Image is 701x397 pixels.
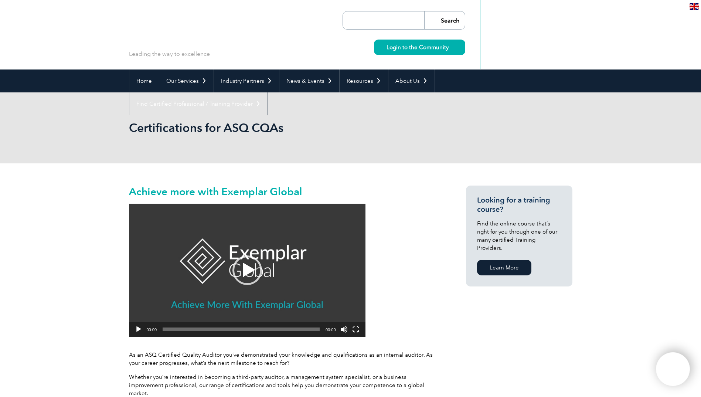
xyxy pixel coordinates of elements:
[129,92,268,115] a: Find Certified Professional / Training Provider
[129,122,439,134] h2: Certifications for ASQ CQAs
[129,204,365,337] div: Video Player
[477,196,561,214] h3: Looking for a training course?
[340,69,388,92] a: Resources
[147,328,157,332] span: 00:00
[129,186,439,197] h2: Achieve more with Exemplar Global
[340,326,348,333] button: Mute
[664,360,682,379] img: svg+xml;nitro-empty-id=ODY5OjExNg==-1;base64,PHN2ZyB2aWV3Qm94PSIwIDAgNDAwIDQwMCIgd2lkdGg9IjQwMCIg...
[374,40,465,55] a: Login to the Community
[129,50,210,58] p: Leading the way to excellence
[232,255,262,285] div: Play
[326,328,336,332] span: 00:00
[690,3,699,10] img: en
[352,326,360,333] button: Fullscreen
[129,351,439,367] p: As an ASQ Certified Quality Auditor you’ve demonstrated your knowledge and qualifications as an i...
[449,45,453,49] img: svg+xml;nitro-empty-id=MzU0OjIyMw==-1;base64,PHN2ZyB2aWV3Qm94PSIwIDAgMTEgMTEiIHdpZHRoPSIxMSIgaGVp...
[424,11,465,29] input: Search
[159,69,214,92] a: Our Services
[279,69,339,92] a: News & Events
[129,69,159,92] a: Home
[477,260,531,275] a: Learn More
[163,328,320,331] span: Time Slider
[477,220,561,252] p: Find the online course that’s right for you through one of our many certified Training Providers.
[388,69,435,92] a: About Us
[135,326,142,333] button: Play
[214,69,279,92] a: Industry Partners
